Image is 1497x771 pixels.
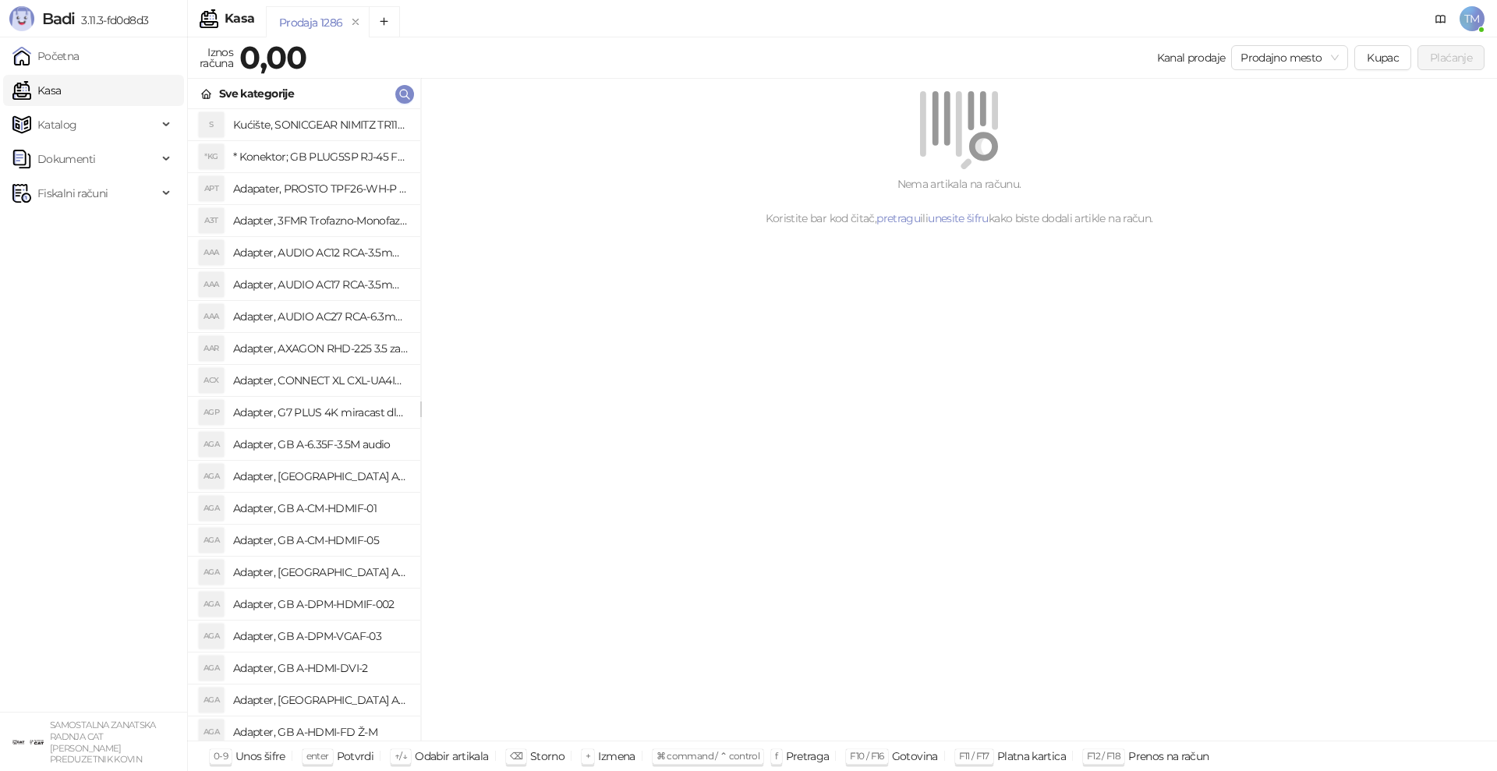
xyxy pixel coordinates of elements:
[233,656,408,681] h4: Adapter, GB A-HDMI-DVI-2
[199,592,224,617] div: AGA
[997,746,1066,766] div: Platna kartica
[42,9,75,28] span: Badi
[233,496,408,521] h4: Adapter, GB A-CM-HDMIF-01
[219,85,294,102] div: Sve kategorije
[395,750,407,762] span: ↑/↓
[1354,45,1411,70] button: Kupac
[233,560,408,585] h4: Adapter, [GEOGRAPHIC_DATA] A-CMU3-LAN-05 hub
[233,368,408,393] h4: Adapter, CONNECT XL CXL-UA4IN1 putni univerzalni
[239,38,306,76] strong: 0,00
[199,496,224,521] div: AGA
[233,432,408,457] h4: Adapter, GB A-6.35F-3.5M audio
[199,208,224,233] div: A3T
[199,400,224,425] div: AGP
[235,746,285,766] div: Unos šifre
[530,746,564,766] div: Storno
[199,240,224,265] div: AAA
[775,750,777,762] span: f
[12,727,44,758] img: 64x64-companyLogo-ae27db6e-dfce-48a1-b68e-83471bd1bffd.png
[892,746,938,766] div: Gotovina
[199,560,224,585] div: AGA
[199,112,224,137] div: S
[199,336,224,361] div: AAR
[199,432,224,457] div: AGA
[199,304,224,329] div: AAA
[225,12,254,25] div: Kasa
[233,112,408,137] h4: Kućište, SONICGEAR NIMITZ TR1100 belo BEZ napajanja
[199,176,224,201] div: APT
[233,528,408,553] h4: Adapter, GB A-CM-HDMIF-05
[37,178,108,209] span: Fiskalni računi
[1240,46,1339,69] span: Prodajno mesto
[233,272,408,297] h4: Adapter, AUDIO AC17 RCA-3.5mm stereo
[1128,746,1209,766] div: Prenos na račun
[12,75,61,106] a: Kasa
[233,208,408,233] h4: Adapter, 3FMR Trofazno-Monofazni
[850,750,883,762] span: F10 / F16
[279,14,342,31] div: Prodaja 1286
[199,656,224,681] div: AGA
[233,624,408,649] h4: Adapter, GB A-DPM-VGAF-03
[199,624,224,649] div: AGA
[12,41,80,72] a: Početna
[199,688,224,713] div: AGA
[1428,6,1453,31] a: Dokumentacija
[876,211,920,225] a: pretragu
[337,746,374,766] div: Potvrdi
[233,592,408,617] h4: Adapter, GB A-DPM-HDMIF-002
[233,240,408,265] h4: Adapter, AUDIO AC12 RCA-3.5mm mono
[306,750,329,762] span: enter
[440,175,1478,227] div: Nema artikala na računu. Koristite bar kod čitač, ili kako biste dodali artikle na račun.
[199,368,224,393] div: ACX
[50,720,156,765] small: SAMOSTALNA ZANATSKA RADNJA CAT [PERSON_NAME] PREDUZETNIK KOVIN
[233,720,408,744] h4: Adapter, GB A-HDMI-FD Ž-M
[9,6,34,31] img: Logo
[214,750,228,762] span: 0-9
[510,750,522,762] span: ⌫
[415,746,488,766] div: Odabir artikala
[369,6,400,37] button: Add tab
[656,750,760,762] span: ⌘ command / ⌃ control
[1460,6,1485,31] span: TM
[37,143,95,175] span: Dokumenti
[233,176,408,201] h4: Adapater, PROSTO TPF26-WH-P razdelnik
[233,144,408,169] h4: * Konektor; GB PLUG5SP RJ-45 FTP Kat.5
[233,336,408,361] h4: Adapter, AXAGON RHD-225 3.5 za 2x2.5
[598,746,635,766] div: Izmena
[1087,750,1120,762] span: F12 / F18
[233,688,408,713] h4: Adapter, [GEOGRAPHIC_DATA] A-HDMI-FC Ž-M
[233,400,408,425] h4: Adapter, G7 PLUS 4K miracast dlna airplay za TV
[199,528,224,553] div: AGA
[37,109,77,140] span: Katalog
[199,720,224,744] div: AGA
[928,211,989,225] a: unesite šifru
[188,109,420,741] div: grid
[1417,45,1485,70] button: Plaćanje
[586,750,590,762] span: +
[196,42,236,73] div: Iznos računa
[199,464,224,489] div: AGA
[75,13,148,27] span: 3.11.3-fd0d8d3
[1157,49,1226,66] div: Kanal prodaje
[786,746,830,766] div: Pretraga
[959,750,989,762] span: F11 / F17
[233,304,408,329] h4: Adapter, AUDIO AC27 RCA-6.3mm stereo
[199,272,224,297] div: AAA
[233,464,408,489] h4: Adapter, [GEOGRAPHIC_DATA] A-AC-UKEU-001 UK na EU 7.5A
[345,16,366,29] button: remove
